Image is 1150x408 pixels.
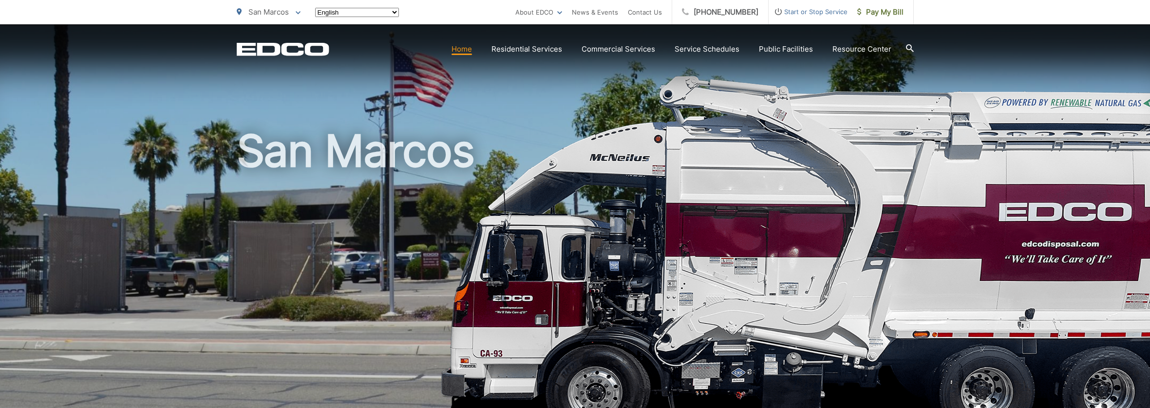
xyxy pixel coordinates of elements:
[675,43,739,55] a: Service Schedules
[628,6,662,18] a: Contact Us
[832,43,891,55] a: Resource Center
[857,6,904,18] span: Pay My Bill
[315,8,399,17] select: Select a language
[491,43,562,55] a: Residential Services
[515,6,562,18] a: About EDCO
[237,42,329,56] a: EDCD logo. Return to the homepage.
[572,6,618,18] a: News & Events
[452,43,472,55] a: Home
[582,43,655,55] a: Commercial Services
[248,7,289,17] span: San Marcos
[759,43,813,55] a: Public Facilities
